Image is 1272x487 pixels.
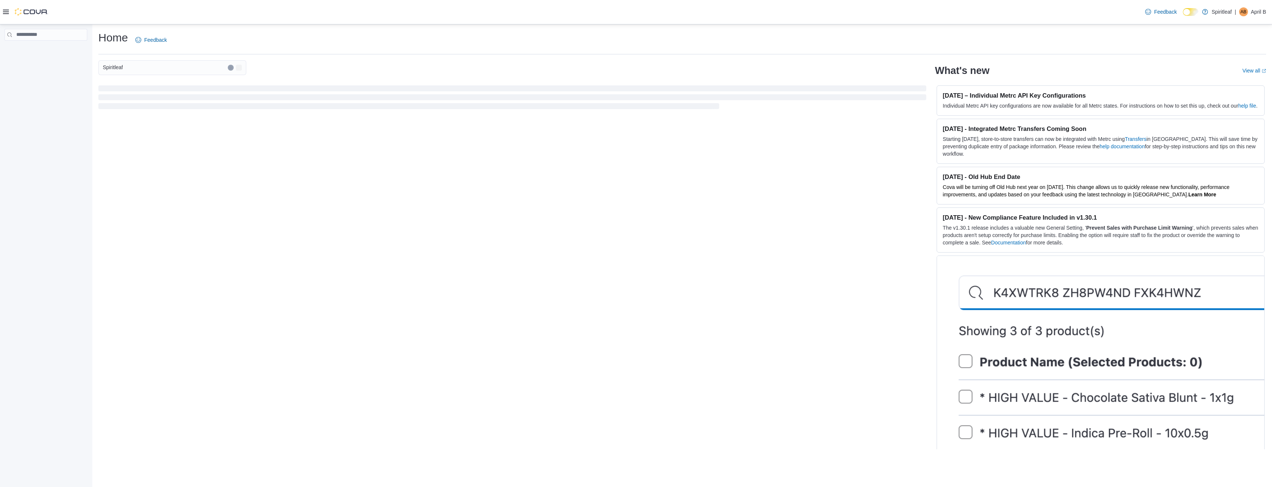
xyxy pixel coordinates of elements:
[144,36,167,44] span: Feedback
[1188,192,1216,197] a: Learn More
[15,8,48,16] img: Cova
[1235,7,1236,16] p: |
[1251,7,1266,16] p: April B
[991,240,1026,246] a: Documentation
[1154,8,1177,16] span: Feedback
[228,65,234,71] button: Clear input
[943,224,1258,246] p: The v1.30.1 release includes a valuable new General Setting, ' ', which prevents sales when produ...
[1142,4,1180,19] a: Feedback
[132,33,170,47] a: Feedback
[1262,69,1266,73] svg: External link
[943,102,1258,109] p: Individual Metrc API key configurations are now available for all Metrc states. For instructions ...
[1238,103,1256,109] a: help file
[98,87,926,111] span: Loading
[1125,136,1147,142] a: Transfers
[98,30,128,45] h1: Home
[1183,8,1198,16] input: Dark Mode
[1100,143,1145,149] a: help documentation
[943,214,1258,221] h3: [DATE] - New Compliance Feature Included in v1.30.1
[1241,7,1246,16] span: AB
[943,173,1258,180] h3: [DATE] - Old Hub End Date
[1212,7,1232,16] p: Spiritleaf
[1086,225,1192,231] strong: Prevent Sales with Purchase Limit Warning
[103,63,123,72] span: Spiritleaf
[943,184,1230,197] span: Cova will be turning off Old Hub next year on [DATE]. This change allows us to quickly release ne...
[943,125,1258,132] h3: [DATE] - Integrated Metrc Transfers Coming Soon
[935,65,989,77] h2: What's new
[1239,7,1248,16] div: April B
[1242,68,1266,74] a: View allExternal link
[943,135,1258,158] p: Starting [DATE], store-to-store transfers can now be integrated with Metrc using in [GEOGRAPHIC_D...
[4,42,87,60] nav: Complex example
[943,92,1258,99] h3: [DATE] – Individual Metrc API Key Configurations
[236,65,242,71] button: Open list of options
